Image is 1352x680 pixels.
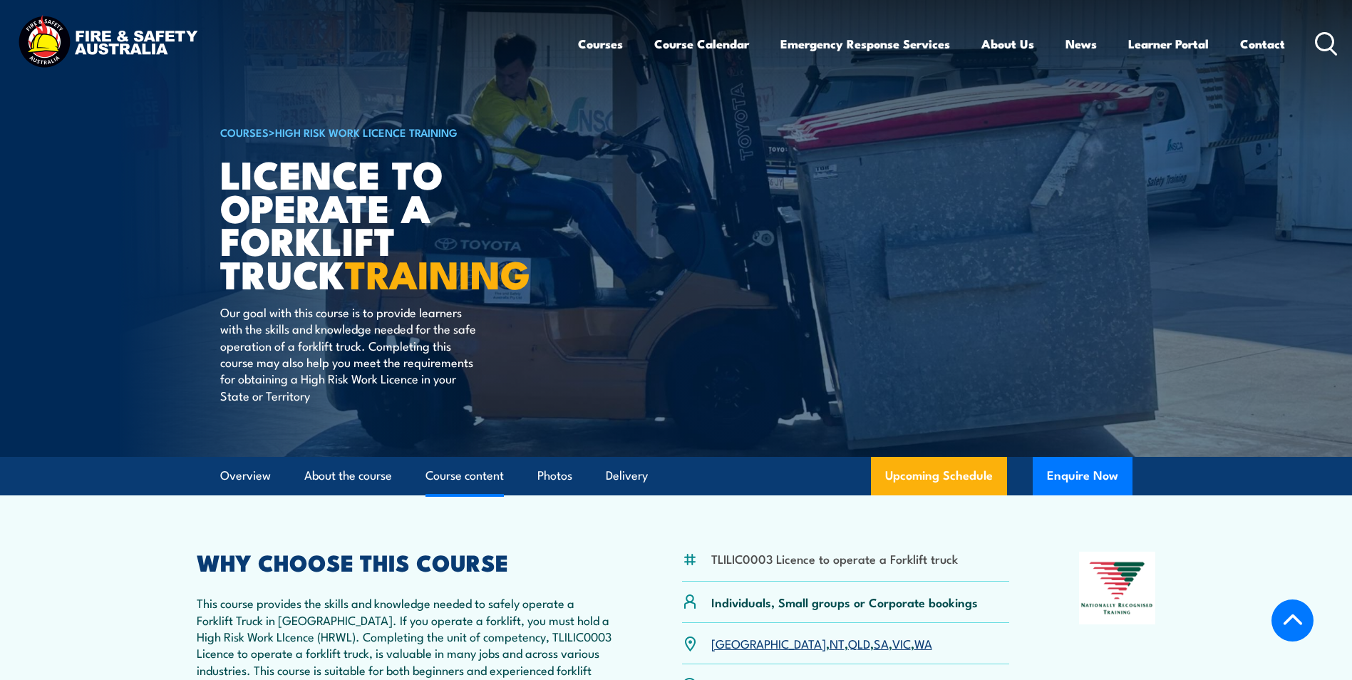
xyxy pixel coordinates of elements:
a: Overview [220,457,271,495]
h6: > [220,123,572,140]
a: Course content [425,457,504,495]
a: QLD [848,634,870,651]
p: Our goal with this course is to provide learners with the skills and knowledge needed for the saf... [220,304,480,403]
a: Delivery [606,457,648,495]
strong: TRAINING [345,243,530,302]
a: WA [914,634,932,651]
a: Courses [578,25,623,63]
a: Emergency Response Services [780,25,950,63]
h1: Licence to operate a forklift truck [220,157,572,290]
a: Photos [537,457,572,495]
a: About Us [981,25,1034,63]
img: Nationally Recognised Training logo. [1079,552,1156,624]
a: Upcoming Schedule [871,457,1007,495]
a: SA [874,634,889,651]
a: Learner Portal [1128,25,1209,63]
a: VIC [892,634,911,651]
a: About the course [304,457,392,495]
p: Individuals, Small groups or Corporate bookings [711,594,978,610]
a: Course Calendar [654,25,749,63]
a: News [1065,25,1097,63]
a: NT [830,634,845,651]
p: , , , , , [711,635,932,651]
a: High Risk Work Licence Training [275,124,458,140]
a: [GEOGRAPHIC_DATA] [711,634,826,651]
h2: WHY CHOOSE THIS COURSE [197,552,613,572]
button: Enquire Now [1033,457,1132,495]
a: Contact [1240,25,1285,63]
li: TLILIC0003 Licence to operate a Forklift truck [711,550,958,567]
a: COURSES [220,124,269,140]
